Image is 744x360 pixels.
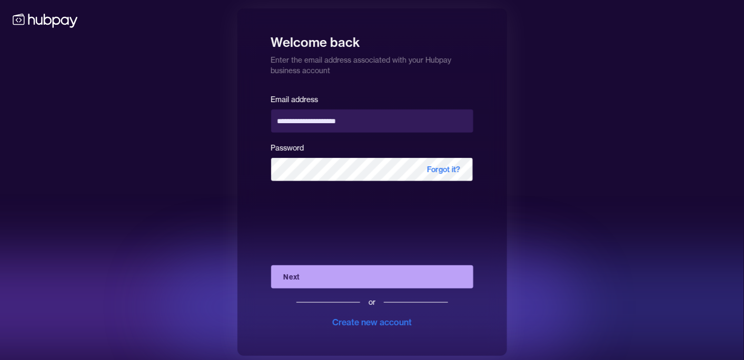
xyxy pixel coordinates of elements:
[369,297,375,307] div: or
[332,316,412,328] div: Create new account
[271,27,473,51] h1: Welcome back
[271,95,319,104] label: Email address
[271,51,473,76] p: Enter the email address associated with your Hubpay business account
[415,158,473,181] span: Forgot it?
[271,265,473,288] button: Next
[271,143,304,153] label: Password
